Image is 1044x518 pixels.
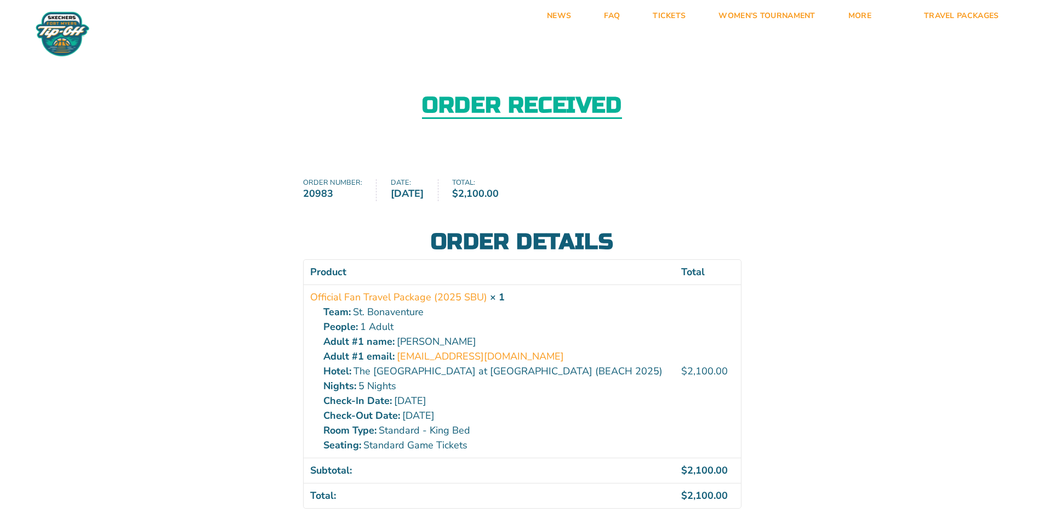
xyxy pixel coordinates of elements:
th: Total [675,260,741,284]
p: [DATE] [323,408,668,423]
a: Official Fan Travel Package (2025 SBU) [310,290,487,305]
span: $ [681,464,687,477]
span: $ [681,365,687,378]
th: Product [304,260,675,284]
strong: 20983 [303,186,362,201]
li: Date: [391,179,438,201]
bdi: 2,100.00 [452,187,499,200]
strong: Team: [323,305,351,320]
strong: × 1 [490,291,505,304]
th: Subtotal: [304,458,675,483]
p: [PERSON_NAME] [323,334,668,349]
strong: Adult #1 name: [323,334,395,349]
h2: Order details [303,231,741,253]
bdi: 2,100.00 [681,365,728,378]
strong: Hotel: [323,364,351,379]
strong: Room Type: [323,423,376,438]
p: 5 Nights [323,379,668,394]
span: $ [452,187,458,200]
p: 1 Adult [323,320,668,334]
img: Fort Myers Tip-Off [33,11,92,57]
p: [DATE] [323,394,668,408]
span: $ [681,489,687,502]
strong: Check-Out Date: [323,408,400,423]
strong: [DATE] [391,186,424,201]
strong: Seating: [323,438,361,453]
strong: Adult #1 email: [323,349,395,364]
li: Order number: [303,179,377,201]
span: 2,100.00 [681,464,728,477]
strong: Check-In Date: [323,394,392,408]
strong: People: [323,320,358,334]
strong: Nights: [323,379,356,394]
h2: Order received [422,94,621,119]
th: Total: [304,483,675,508]
p: Standard Game Tickets [323,438,668,453]
p: St. Bonaventure [323,305,668,320]
span: 2,100.00 [681,489,728,502]
li: Total: [452,179,513,201]
p: Standard - King Bed [323,423,668,438]
a: [EMAIL_ADDRESS][DOMAIN_NAME] [397,349,564,364]
p: The [GEOGRAPHIC_DATA] at [GEOGRAPHIC_DATA] (BEACH 2025) [323,364,668,379]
